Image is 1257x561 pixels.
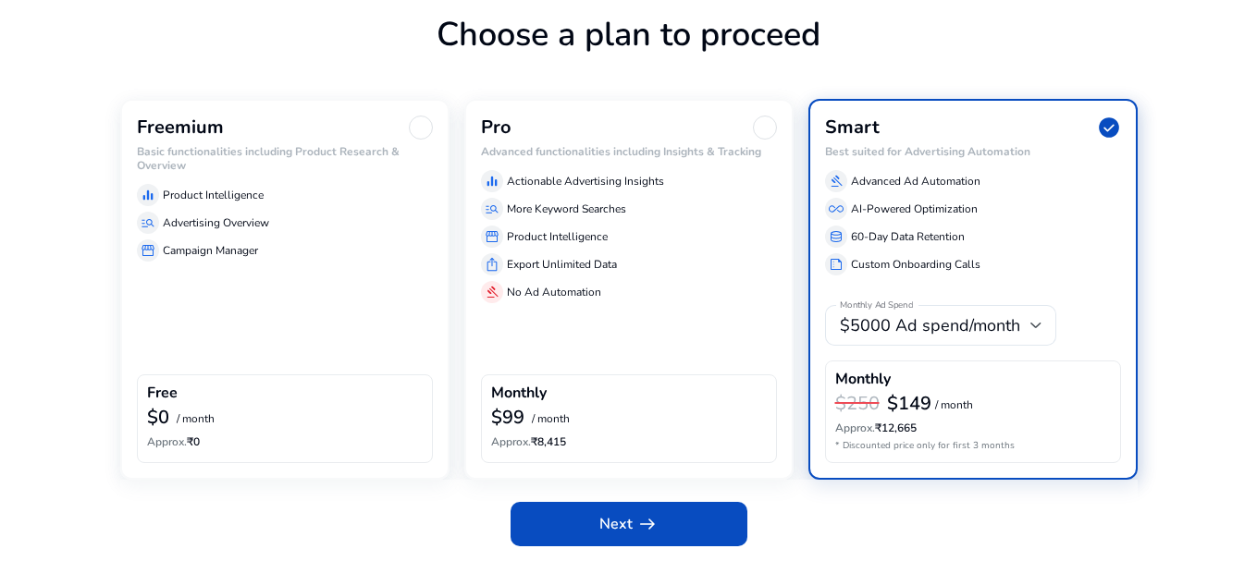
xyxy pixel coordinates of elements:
[491,435,767,448] h6: ₹8,415
[507,173,664,189] p: Actionable Advertising Insights
[485,285,499,299] span: gavel
[532,413,570,425] p: / month
[485,174,499,189] span: equalizer
[485,257,499,272] span: ios_share
[825,145,1121,158] h6: Best suited for Advertising Automation
[491,434,531,449] span: Approx.
[851,256,980,273] p: Custom Onboarding Calls
[177,413,215,425] p: / month
[485,229,499,244] span: storefront
[825,116,880,139] h3: Smart
[840,299,913,312] mat-label: Monthly Ad Spend
[835,393,880,415] h3: $250
[829,257,844,272] span: summarize
[851,228,965,245] p: 60-Day Data Retention
[137,116,224,139] h3: Freemium
[481,116,511,139] h3: Pro
[511,502,747,546] button: Nextarrow_right_alt
[835,371,891,388] h4: Monthly
[507,228,608,245] p: Product Intelligence
[147,405,169,430] b: $0
[507,284,601,300] p: No Ad Automation
[141,243,155,258] span: storefront
[887,391,931,416] b: $149
[829,229,844,244] span: database
[1097,116,1121,140] span: check_circle
[835,421,1111,434] h6: ₹12,665
[491,384,547,402] h4: Monthly
[163,242,258,259] p: Campaign Manager
[835,439,1111,453] p: * Discounted price only for first 3 months
[137,145,433,172] h6: Basic functionalities including Product Research & Overview
[141,188,155,202] span: equalizer
[485,201,499,216] span: manage_search
[147,384,178,402] h4: Free
[147,435,423,448] h6: ₹0
[163,187,264,203] p: Product Intelligence
[507,256,617,273] p: Export Unlimited Data
[141,215,155,230] span: manage_search
[851,201,978,217] p: AI-Powered Optimization
[507,201,626,217] p: More Keyword Searches
[147,434,187,449] span: Approx.
[481,145,777,158] h6: Advanced functionalities including Insights & Tracking
[829,201,844,216] span: all_inclusive
[491,405,524,430] b: $99
[851,173,980,189] p: Advanced Ad Automation
[120,15,1138,99] h1: Choose a plan to proceed
[840,314,1020,336] span: $5000 Ad spend/month
[829,174,844,189] span: gavel
[835,421,875,435] span: Approx.
[599,513,659,535] span: Next
[163,214,269,231] p: Advertising Overview
[636,513,659,535] span: arrow_right_alt
[935,399,973,411] p: / month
